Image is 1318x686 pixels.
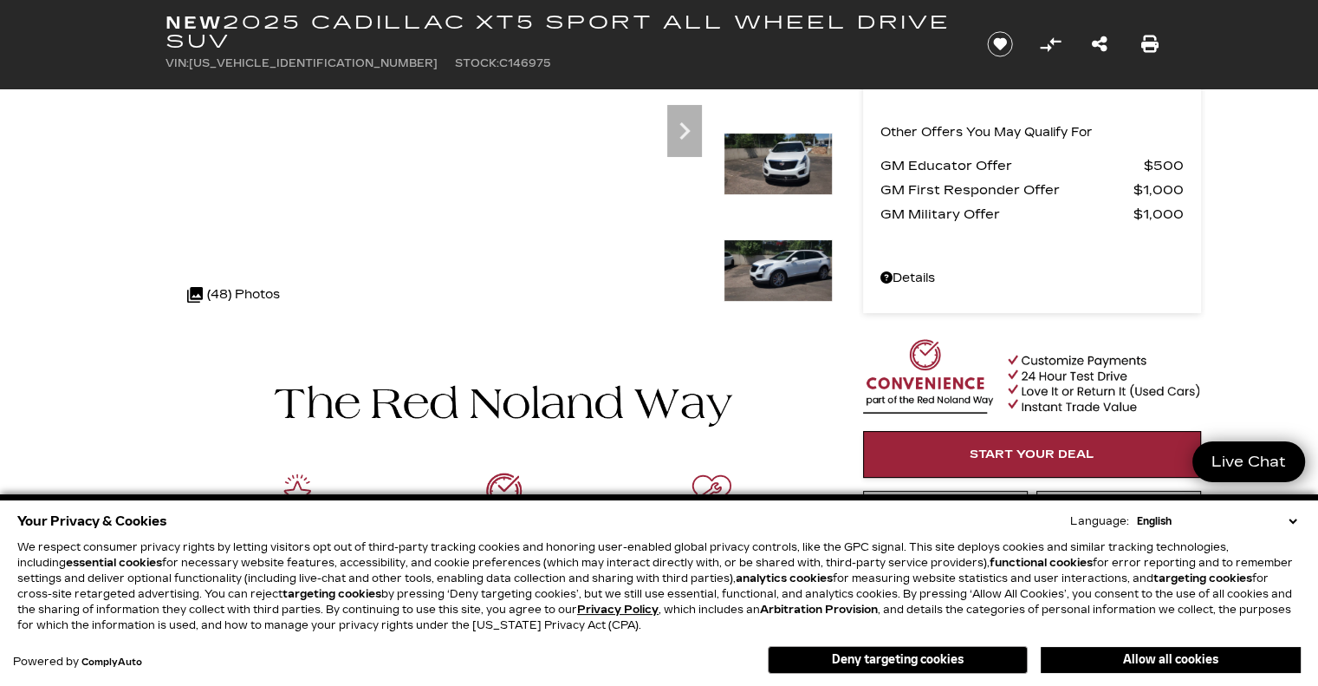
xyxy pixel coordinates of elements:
strong: functional cookies [990,557,1093,569]
strong: targeting cookies [1153,572,1252,585]
h1: 2025 Cadillac XT5 Sport All Wheel Drive SUV [166,13,958,51]
span: $500 [1144,154,1184,178]
span: VIN: [166,57,189,69]
strong: targeting cookies [282,588,381,600]
p: We respect consumer privacy rights by letting visitors opt out of third-party tracking cookies an... [17,539,1301,633]
button: Deny targeting cookies [768,646,1028,674]
a: Start Your Deal [863,431,1201,478]
button: Compare Vehicle [1037,31,1063,57]
strong: analytics cookies [736,572,833,585]
span: Live Chat [1203,452,1295,472]
strong: New [166,12,223,33]
a: Privacy Policy [577,604,659,616]
a: Schedule Test Drive [1036,491,1201,538]
div: Next [667,105,702,157]
span: GM Educator Offer [880,154,1144,178]
div: Language: [1070,516,1129,526]
a: Share this New 2025 Cadillac XT5 Sport All Wheel Drive SUV [1092,32,1107,56]
a: GM Educator Offer $500 [880,154,1184,178]
span: Start Your Deal [970,448,1094,461]
span: Stock: [455,57,499,69]
strong: Arbitration Provision [760,604,878,616]
button: Save vehicle [981,30,1019,58]
img: New 2025 Crystal White Tricoat Cadillac Sport image 3 [724,133,833,195]
a: GM First Responder Offer $1,000 [880,178,1184,202]
span: GM First Responder Offer [880,178,1133,202]
span: $1,000 [1133,178,1184,202]
span: [US_VEHICLE_IDENTIFICATION_NUMBER] [189,57,438,69]
strong: essential cookies [66,557,162,569]
span: GM Military Offer [880,202,1133,226]
a: Instant Trade Value [863,491,1028,538]
select: Language Select [1133,513,1301,529]
a: Details [880,266,1184,291]
a: ComplyAuto [81,657,142,668]
div: (48) Photos [179,274,289,316]
span: C146975 [499,57,551,69]
a: Live Chat [1192,441,1305,482]
p: Other Offers You May Qualify For [880,121,1093,145]
img: New 2025 Crystal White Tricoat Cadillac Sport image 4 [724,239,833,302]
div: Powered by [13,657,142,668]
button: Allow all cookies [1041,647,1301,673]
span: Your Privacy & Cookies [17,509,167,533]
a: GM Military Offer $1,000 [880,202,1184,226]
span: $1,000 [1133,202,1184,226]
a: Print this New 2025 Cadillac XT5 Sport All Wheel Drive SUV [1141,32,1159,56]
